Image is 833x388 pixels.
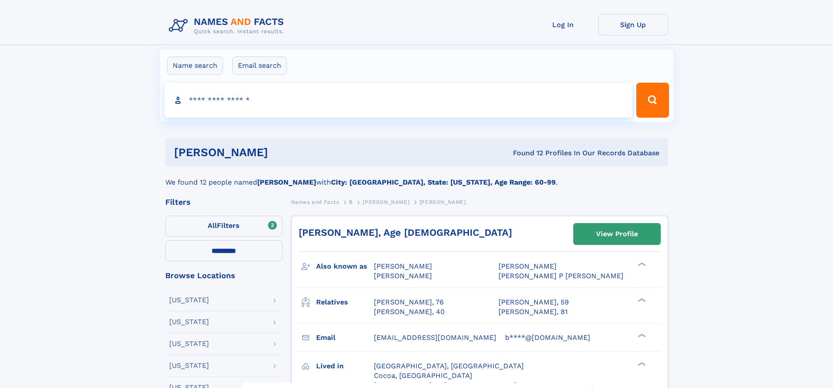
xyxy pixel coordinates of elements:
[165,167,668,188] div: We found 12 people named with .
[498,262,557,270] span: [PERSON_NAME]
[169,297,209,304] div: [US_STATE]
[174,147,390,158] h1: [PERSON_NAME]
[374,297,444,307] a: [PERSON_NAME], 76
[362,196,409,207] a: [PERSON_NAME]
[362,199,409,205] span: [PERSON_NAME]
[165,272,282,280] div: Browse Locations
[498,307,568,317] a: [PERSON_NAME], 81
[636,262,646,267] div: ❯
[169,340,209,347] div: [US_STATE]
[498,272,624,280] span: [PERSON_NAME] P [PERSON_NAME]
[165,198,282,206] div: Filters
[498,297,569,307] a: [PERSON_NAME], 59
[232,56,287,75] label: Email search
[374,362,524,370] span: [GEOGRAPHIC_DATA], [GEOGRAPHIC_DATA]
[636,297,646,303] div: ❯
[596,224,638,244] div: View Profile
[598,14,668,35] a: Sign Up
[316,330,374,345] h3: Email
[636,361,646,367] div: ❯
[349,199,353,205] span: B
[167,56,223,75] label: Name search
[299,227,512,238] a: [PERSON_NAME], Age [DEMOGRAPHIC_DATA]
[374,333,496,342] span: [EMAIL_ADDRESS][DOMAIN_NAME]
[374,307,445,317] a: [PERSON_NAME], 40
[636,83,669,118] button: Search Button
[636,332,646,338] div: ❯
[316,295,374,310] h3: Relatives
[574,224,660,245] a: View Profile
[419,199,466,205] span: [PERSON_NAME]
[169,362,209,369] div: [US_STATE]
[316,259,374,274] h3: Also known as
[390,148,659,158] div: Found 12 Profiles In Our Records Database
[165,216,282,237] label: Filters
[169,318,209,325] div: [US_STATE]
[208,221,217,230] span: All
[257,178,316,186] b: [PERSON_NAME]
[374,272,432,280] span: [PERSON_NAME]
[291,196,339,207] a: Names and Facts
[374,262,432,270] span: [PERSON_NAME]
[164,83,633,118] input: search input
[374,371,472,380] span: Cocoa, [GEOGRAPHIC_DATA]
[528,14,598,35] a: Log In
[331,178,556,186] b: City: [GEOGRAPHIC_DATA], State: [US_STATE], Age Range: 60-99
[349,196,353,207] a: B
[165,14,291,38] img: Logo Names and Facts
[316,359,374,374] h3: Lived in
